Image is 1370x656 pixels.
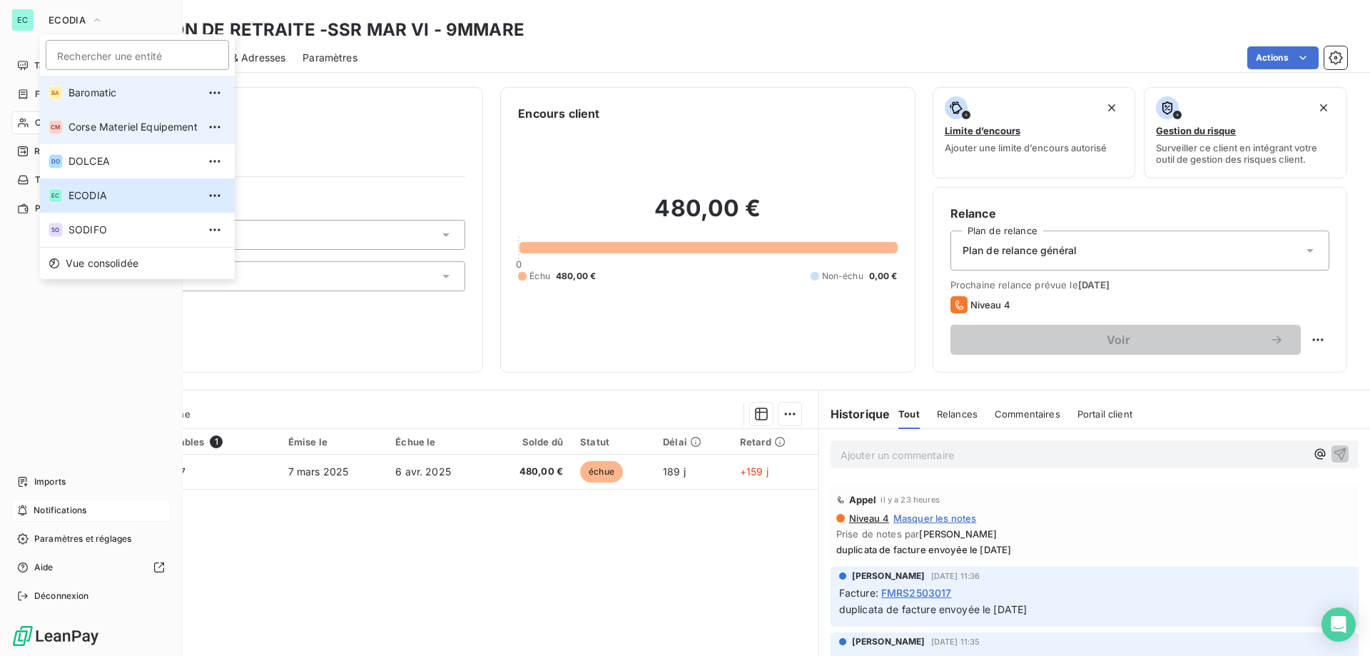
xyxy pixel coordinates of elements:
[288,436,379,448] div: Émise le
[663,465,686,478] span: 189 j
[869,270,898,283] span: 0,00 €
[46,40,229,70] input: placeholder
[893,513,977,524] span: Masquer les notes
[740,465,768,478] span: +159 j
[1247,46,1319,69] button: Actions
[34,590,89,602] span: Déconnexion
[34,561,54,574] span: Aide
[126,17,524,43] h3: MAISON DE RETRAITE -SSR MAR VI - 9MMARE
[518,194,897,237] h2: 480,00 €
[186,51,285,65] span: Contacts & Adresses
[115,188,465,208] span: Propriétés Client
[933,87,1136,178] button: Limite d’encoursAjouter une limite d’encours autorisé
[848,513,889,524] span: Niveau 4
[34,504,86,517] span: Notifications
[11,556,171,579] a: Aide
[931,637,980,646] span: [DATE] 11:35
[49,188,63,203] div: EC
[395,465,451,478] span: 6 avr. 2025
[1144,87,1347,178] button: Gestion du risqueSurveiller ce client en intégrant votre outil de gestion des risques client.
[49,86,63,100] div: BA
[580,461,623,483] span: échue
[1156,125,1236,136] span: Gestion du risque
[1156,142,1335,165] span: Surveiller ce client en intégrant votre outil de gestion des risques client.
[68,188,198,203] span: ECODIA
[950,205,1329,222] h6: Relance
[496,436,563,448] div: Solde dû
[68,86,198,100] span: Baromatic
[950,279,1329,291] span: Prochaine relance prévue le
[35,116,64,129] span: Clients
[1321,607,1356,642] div: Open Intercom Messenger
[68,154,198,168] span: DOLCEA
[116,435,271,448] div: Pièces comptables
[518,105,599,122] h6: Encours client
[1077,408,1132,420] span: Portail client
[49,154,63,168] div: DO
[49,14,86,26] span: ECODIA
[35,88,71,101] span: Factures
[34,59,101,72] span: Tableau de bord
[86,105,465,122] h6: Informations client
[819,405,890,423] h6: Historique
[516,258,522,270] span: 0
[945,142,1107,153] span: Ajouter une limite d’encours autorisé
[34,145,72,158] span: Relances
[556,270,596,283] span: 480,00 €
[945,125,1020,136] span: Limite d’encours
[1078,279,1110,291] span: [DATE]
[898,408,920,420] span: Tout
[881,585,952,600] span: FMRS2503017
[303,51,357,65] span: Paramètres
[822,270,863,283] span: Non-échu
[68,120,198,134] span: Corse Materiel Equipement
[881,495,939,504] span: il y a 23 heures
[210,435,223,448] span: 1
[937,408,978,420] span: Relances
[963,243,1077,258] span: Plan de relance général
[395,436,479,448] div: Échue le
[849,494,877,505] span: Appel
[288,465,349,478] span: 7 mars 2025
[950,325,1301,355] button: Voir
[852,635,925,648] span: [PERSON_NAME]
[740,436,810,448] div: Retard
[580,436,646,448] div: Statut
[836,528,1353,540] span: Prise de notes par
[34,475,66,488] span: Imports
[49,120,63,134] div: CM
[839,585,878,600] span: Facture :
[995,408,1060,420] span: Commentaires
[919,528,997,540] span: [PERSON_NAME]
[529,270,550,283] span: Échu
[66,256,138,271] span: Vue consolidée
[839,603,1027,615] span: duplicata de facture envoyée le [DATE]
[496,465,563,479] span: 480,00 €
[35,202,78,215] span: Paiements
[970,299,1010,311] span: Niveau 4
[11,625,100,647] img: Logo LeanPay
[836,544,1353,555] span: duplicata de facture envoyée le [DATE]
[49,223,63,237] div: SO
[663,436,723,448] div: Délai
[35,173,65,186] span: Tâches
[968,334,1269,345] span: Voir
[34,533,131,545] span: Paramètres et réglages
[68,223,198,237] span: SODIFO
[11,9,34,31] div: EC
[931,572,980,580] span: [DATE] 11:36
[852,570,925,582] span: [PERSON_NAME]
